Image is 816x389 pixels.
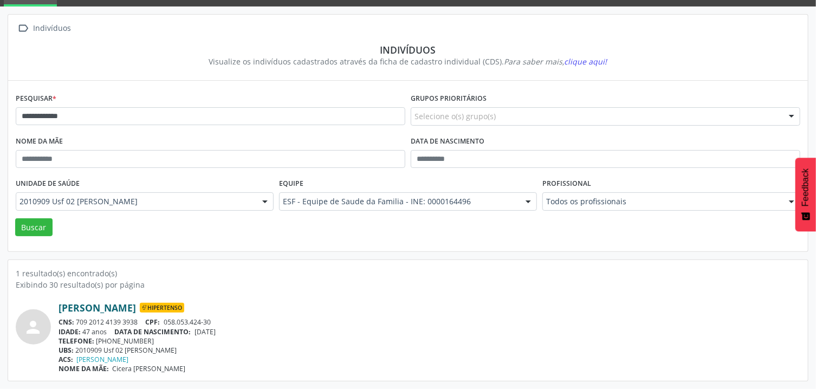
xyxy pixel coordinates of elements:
[16,90,56,107] label: Pesquisar
[164,317,211,327] span: 058.053.424-30
[59,355,73,364] span: ACS:
[542,176,591,192] label: Profissional
[77,355,129,364] a: [PERSON_NAME]
[59,346,74,355] span: UBS:
[59,317,74,327] span: CNS:
[565,56,607,67] span: clique aqui!
[16,268,800,279] div: 1 resultado(s) encontrado(s)
[59,346,800,355] div: 2010909 Usf 02 [PERSON_NAME]
[16,21,73,36] a:  Indivíduos
[59,336,800,346] div: [PHONE_NUMBER]
[195,327,216,336] span: [DATE]
[795,158,816,231] button: Feedback - Mostrar pesquisa
[20,196,251,207] span: 2010909 Usf 02 [PERSON_NAME]
[59,327,81,336] span: IDADE:
[16,21,31,36] i: 
[31,21,73,36] div: Indivíduos
[415,111,496,122] span: Selecione o(s) grupo(s)
[59,302,136,314] a: [PERSON_NAME]
[146,317,160,327] span: CPF:
[115,327,191,336] span: DATA DE NASCIMENTO:
[59,327,800,336] div: 47 anos
[411,90,487,107] label: Grupos prioritários
[16,176,80,192] label: Unidade de saúde
[113,364,186,373] span: Cicera [PERSON_NAME]
[140,303,184,313] span: Hipertenso
[15,218,53,237] button: Buscar
[59,364,109,373] span: NOME DA MÃE:
[504,56,607,67] i: Para saber mais,
[16,279,800,290] div: Exibindo 30 resultado(s) por página
[23,44,793,56] div: Indivíduos
[801,168,811,206] span: Feedback
[23,56,793,67] div: Visualize os indivíduos cadastrados através da ficha de cadastro individual (CDS).
[59,317,800,327] div: 709 2012 4139 3938
[546,196,778,207] span: Todos os profissionais
[24,317,43,337] i: person
[59,336,94,346] span: TELEFONE:
[16,133,63,150] label: Nome da mãe
[411,133,484,150] label: Data de nascimento
[283,196,515,207] span: ESF - Equipe de Saude da Familia - INE: 0000164496
[279,176,303,192] label: Equipe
